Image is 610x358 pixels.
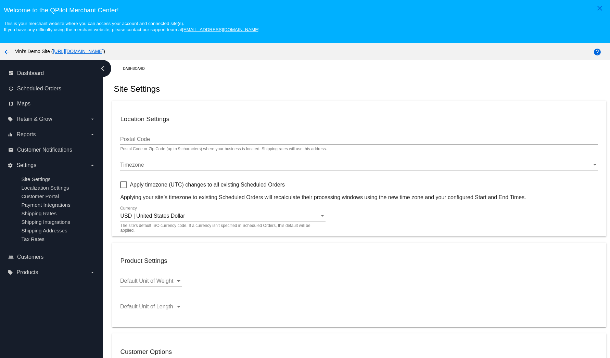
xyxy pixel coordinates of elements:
[16,269,38,276] span: Products
[15,49,105,54] span: Vini's Demo Site ( )
[21,210,56,216] a: Shipping Rates
[120,136,598,142] input: Postal Code
[114,84,160,94] h2: Site Settings
[97,63,108,74] i: chevron_left
[17,86,61,92] span: Scheduled Orders
[8,71,14,76] i: dashboard
[16,162,36,168] span: Settings
[8,144,95,155] a: email Customer Notifications
[8,116,13,122] i: local_offer
[120,304,182,310] mat-select: Default Unit of Length
[8,147,14,153] i: email
[120,348,598,356] h3: Customer Options
[120,304,173,309] span: Default Unit of Length
[3,48,11,56] mat-icon: arrow_back
[8,86,14,91] i: update
[90,270,95,275] i: arrow_drop_down
[53,49,103,54] a: [URL][DOMAIN_NAME]
[123,63,151,74] a: Dashboard
[120,162,598,168] mat-select: Timezone
[21,236,45,242] a: Tax Rates
[8,270,13,275] i: local_offer
[8,254,14,260] i: people_outline
[16,131,36,138] span: Reports
[120,213,326,219] mat-select: Currency
[8,83,95,94] a: update Scheduled Orders
[21,193,59,199] a: Customer Portal
[120,223,321,233] mat-hint: The site's default ISO currency code. If a currency isn’t specified in Scheduled Orders, this def...
[16,116,52,122] span: Retain & Grow
[130,181,285,189] span: Apply timezone (UTC) changes to all existing Scheduled Orders
[17,101,30,107] span: Maps
[4,21,259,32] small: This is your merchant website where you can access your account and connected site(s). If you hav...
[90,132,95,137] i: arrow_drop_down
[593,48,601,56] mat-icon: help
[21,176,50,182] a: Site Settings
[17,254,43,260] span: Customers
[8,252,95,263] a: people_outline Customers
[21,228,67,233] a: Shipping Addresses
[90,163,95,168] i: arrow_drop_down
[90,116,95,122] i: arrow_drop_down
[8,163,13,168] i: settings
[120,278,173,284] span: Default Unit of Weight
[120,147,327,152] div: Postal Code or Zip Code (up to 9 characters) where your business is located. Shipping rates will ...
[120,115,598,123] h3: Location Settings
[8,68,95,79] a: dashboard Dashboard
[21,202,71,208] a: Payment Integrations
[17,70,44,76] span: Dashboard
[182,27,259,32] a: [EMAIL_ADDRESS][DOMAIN_NAME]
[120,278,182,284] mat-select: Default Unit of Weight
[8,98,95,109] a: map Maps
[120,194,598,201] p: Applying your site’s timezone to existing Scheduled Orders will recalculate their processing wind...
[8,101,14,106] i: map
[8,132,13,137] i: equalizer
[21,185,69,191] a: Localization Settings
[17,147,72,153] span: Customer Notifications
[596,4,604,12] mat-icon: close
[120,257,598,265] h3: Product Settings
[120,162,144,168] span: Timezone
[4,7,606,14] h3: Welcome to the QPilot Merchant Center!
[120,213,185,219] span: USD | United States Dollar
[21,219,70,225] a: Shipping Integrations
